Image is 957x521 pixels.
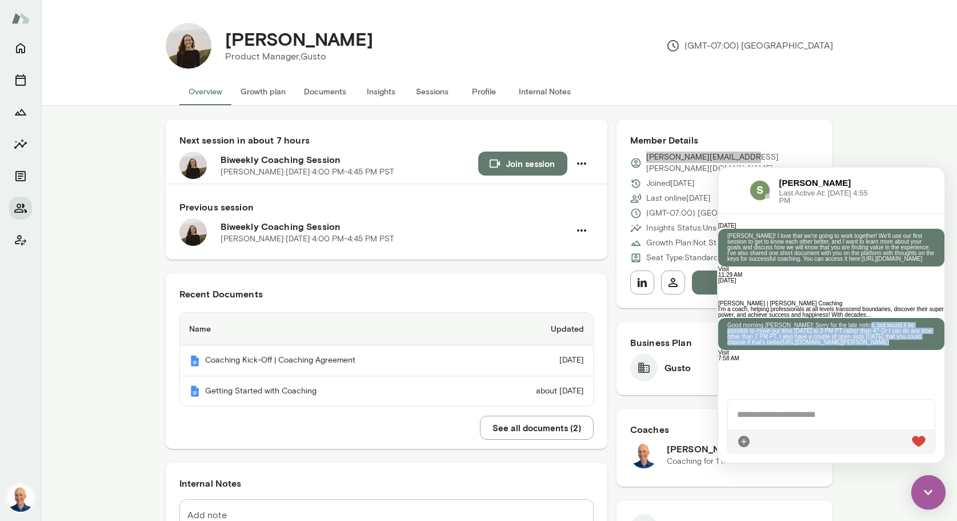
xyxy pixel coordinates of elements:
[189,355,201,367] img: Mento | Coaching sessions
[646,208,778,219] p: (GMT-07:00) [GEOGRAPHIC_DATA]
[9,101,32,124] button: Growth Plan
[630,423,819,436] h6: Coaches
[9,133,32,156] button: Insights
[9,37,32,59] button: Home
[189,385,201,397] img: Mento | Coaching sessions
[484,376,593,407] td: about [DATE]
[646,222,728,234] p: Insights Status: Unsent
[180,313,484,345] th: Name
[31,13,52,33] img: data:image/png;base64,iVBORw0KGgoAAAANSUhEUgAAAMgAAADICAYAAACtWK6eAAAAAXNSR0IArs4c6QAAD7JJREFUeF7...
[630,133,819,147] h6: Member Details
[221,233,394,245] p: [PERSON_NAME] · [DATE] · 4:00 PM-4:45 PM PST
[355,78,407,105] button: Insights
[646,193,711,204] p: Last online [DATE]
[179,287,594,301] h6: Recent Documents
[61,9,151,22] h6: [PERSON_NAME]
[9,165,32,188] button: Documents
[666,39,833,53] p: (GMT-07:00) [GEOGRAPHIC_DATA]
[221,220,570,233] h6: Biweekly Coaching Session
[646,152,819,174] p: [PERSON_NAME][EMAIL_ADDRESS][PERSON_NAME][DOMAIN_NAME]
[630,441,658,468] img: Mark Lazen
[63,172,171,178] a: [URL][DOMAIN_NAME][PERSON_NAME]
[221,166,394,178] p: [PERSON_NAME] · [DATE] · 4:00 PM-4:45 PM PST
[9,155,217,178] p: Good morning [PERSON_NAME]! Sorry for the late notice, but would it be possible to move our time ...
[179,476,594,490] h6: Internal Notes
[295,78,355,105] button: Documents
[478,152,567,176] button: Join session
[646,178,695,189] p: Joined [DATE]
[179,200,594,214] h6: Previous session
[646,237,736,249] p: Growth Plan: Not Started
[194,267,207,281] div: Live Reaction
[179,78,231,105] button: Overview
[180,376,484,407] th: Getting Started with Coaching
[194,268,207,280] img: heart
[484,345,593,376] td: [DATE]
[480,416,594,440] button: See all documents (2)
[9,197,32,220] button: Members
[221,153,478,166] h6: Biweekly Coaching Session
[9,69,32,92] button: Sessions
[667,456,744,467] p: Coaching for 1 month
[19,267,33,281] div: Attach
[61,22,151,37] span: Last Active At: [DATE] 4:55 PM
[225,50,373,63] p: Product Manager, Gusto
[9,229,32,252] button: Client app
[9,66,217,94] p: [PERSON_NAME]! I love that we're going to work together! We'll use our first session to get to kn...
[692,271,819,295] button: Message
[664,361,691,375] h6: Gusto
[646,252,762,264] p: Seat Type: Standard/Leadership
[231,78,295,105] button: Growth plan
[407,78,458,105] button: Sessions
[144,88,205,94] a: [URL][DOMAIN_NAME]
[630,336,819,349] h6: Business Plan
[179,133,594,147] h6: Next session in about 7 hours
[667,442,744,456] h6: [PERSON_NAME]
[7,484,34,512] img: Mark Lazen
[484,313,593,345] th: Updated
[11,7,30,29] img: Mento
[225,28,373,50] h4: [PERSON_NAME]
[180,345,484,376] th: Coaching Kick-Off | Coaching Agreement
[510,78,580,105] button: Internal Notes
[458,78,510,105] button: Profile
[166,23,211,69] img: Sarah Jacobson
